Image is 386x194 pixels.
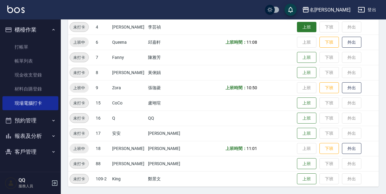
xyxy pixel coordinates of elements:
td: King [111,171,146,186]
span: 未打卡 [70,161,88,167]
p: 服務人員 [19,183,50,189]
td: [PERSON_NAME] [111,156,146,171]
button: 上班 [297,128,316,139]
td: 7 [94,50,111,65]
div: 名[PERSON_NAME] [309,6,350,14]
span: 上班中 [70,85,89,91]
td: 8 [94,65,111,80]
td: 黃俐娟 [146,65,188,80]
button: 上班 [297,22,316,32]
td: Q [111,111,146,126]
a: 現場電腦打卡 [2,96,58,110]
button: 上班 [297,52,316,63]
button: 櫃檯作業 [2,22,58,38]
button: 外出 [342,37,361,48]
button: 登出 [355,4,379,15]
b: 上班時間： [226,146,247,151]
td: [PERSON_NAME] [111,141,146,156]
td: 陳雅芳 [146,50,188,65]
button: 上班 [297,113,316,124]
td: Fanny [111,50,146,65]
td: 6 [94,35,111,50]
td: 15 [94,95,111,111]
button: 下班 [319,143,339,154]
img: Person [5,177,17,189]
span: 上班中 [70,39,89,46]
span: 未打卡 [70,130,88,137]
button: 上班 [297,158,316,169]
td: CoCo [111,95,146,111]
td: Zora [111,80,146,95]
td: [PERSON_NAME] [111,65,146,80]
td: 9 [94,80,111,95]
button: 名[PERSON_NAME] [300,4,353,16]
span: 未打卡 [70,100,88,106]
span: 10:50 [246,85,257,90]
span: 上班中 [70,145,89,152]
td: [PERSON_NAME] [146,156,188,171]
td: 18 [94,141,111,156]
td: 109-2 [94,171,111,186]
h5: QQ [19,177,50,183]
span: 11:08 [246,40,257,45]
span: 未打卡 [70,70,88,76]
td: 邱嘉軒 [146,35,188,50]
button: 外出 [342,82,361,94]
button: 下班 [319,37,339,48]
td: [PERSON_NAME] [146,126,188,141]
button: 外出 [342,143,361,154]
td: 17 [94,126,111,141]
b: 上班時間： [226,40,247,45]
td: 88 [94,156,111,171]
button: 上班 [297,67,316,78]
button: 預約管理 [2,113,58,128]
td: QQ [146,111,188,126]
a: 帳單列表 [2,54,58,68]
b: 上班時間： [226,85,247,90]
button: 客戶管理 [2,144,58,160]
a: 打帳單 [2,40,58,54]
td: 盧翊瑄 [146,95,188,111]
td: 16 [94,111,111,126]
button: 下班 [319,82,339,94]
span: 未打卡 [70,24,88,30]
img: Logo [7,5,25,13]
span: 未打卡 [70,176,88,182]
a: 材料自購登錄 [2,82,58,96]
td: 鄭景文 [146,171,188,186]
button: 報表及分析 [2,128,58,144]
span: 未打卡 [70,54,88,61]
button: 上班 [297,173,316,185]
td: 張珈菱 [146,80,188,95]
td: Queena [111,35,146,50]
td: 4 [94,19,111,35]
span: 11:01 [246,146,257,151]
td: [PERSON_NAME] [146,141,188,156]
td: [PERSON_NAME] [111,19,146,35]
td: 李芸禎 [146,19,188,35]
td: 安安 [111,126,146,141]
button: save [284,4,297,16]
a: 現金收支登錄 [2,68,58,82]
span: 未打卡 [70,115,88,121]
button: 上班 [297,97,316,109]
